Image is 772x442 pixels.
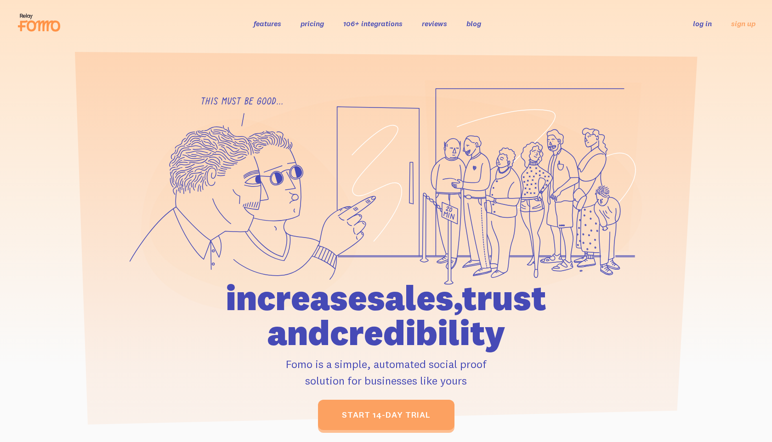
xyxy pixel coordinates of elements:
[254,19,281,28] a: features
[301,19,324,28] a: pricing
[173,280,599,350] h1: increase sales, trust and credibility
[343,19,403,28] a: 106+ integrations
[173,356,599,389] p: Fomo is a simple, automated social proof solution for businesses like yours
[731,19,755,28] a: sign up
[693,19,712,28] a: log in
[422,19,447,28] a: reviews
[466,19,481,28] a: blog
[318,400,454,430] a: start 14-day trial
